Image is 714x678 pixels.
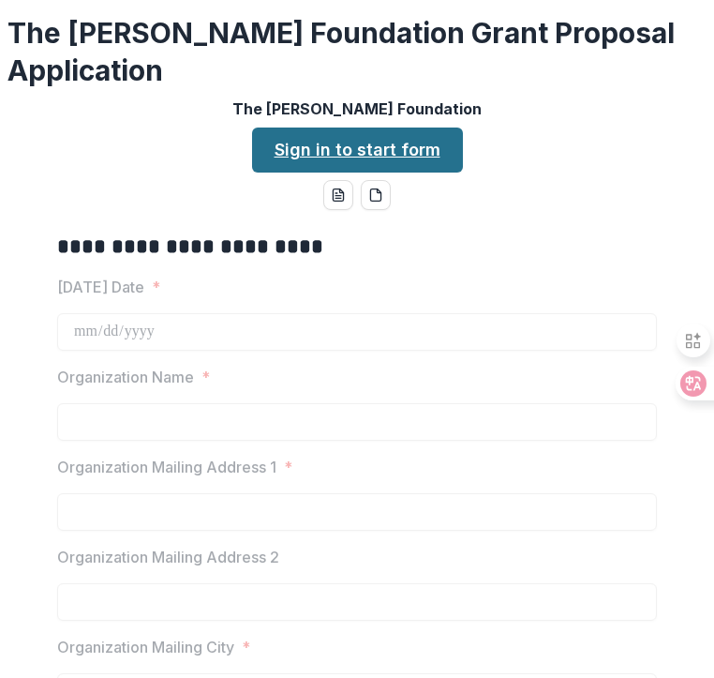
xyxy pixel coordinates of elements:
button: word-download [323,180,353,210]
p: Organization Mailing Address 2 [57,546,279,568]
a: Sign in to start form [252,128,463,173]
button: pdf-download [361,180,391,210]
p: The [PERSON_NAME] Foundation [232,98,482,120]
p: [DATE] Date [57,276,144,298]
p: Organization Mailing Address 1 [57,456,276,478]
h2: The [PERSON_NAME] Foundation Grant Proposal Application [7,15,707,90]
p: Organization Mailing City [57,636,234,658]
p: Organization Name [57,366,194,388]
